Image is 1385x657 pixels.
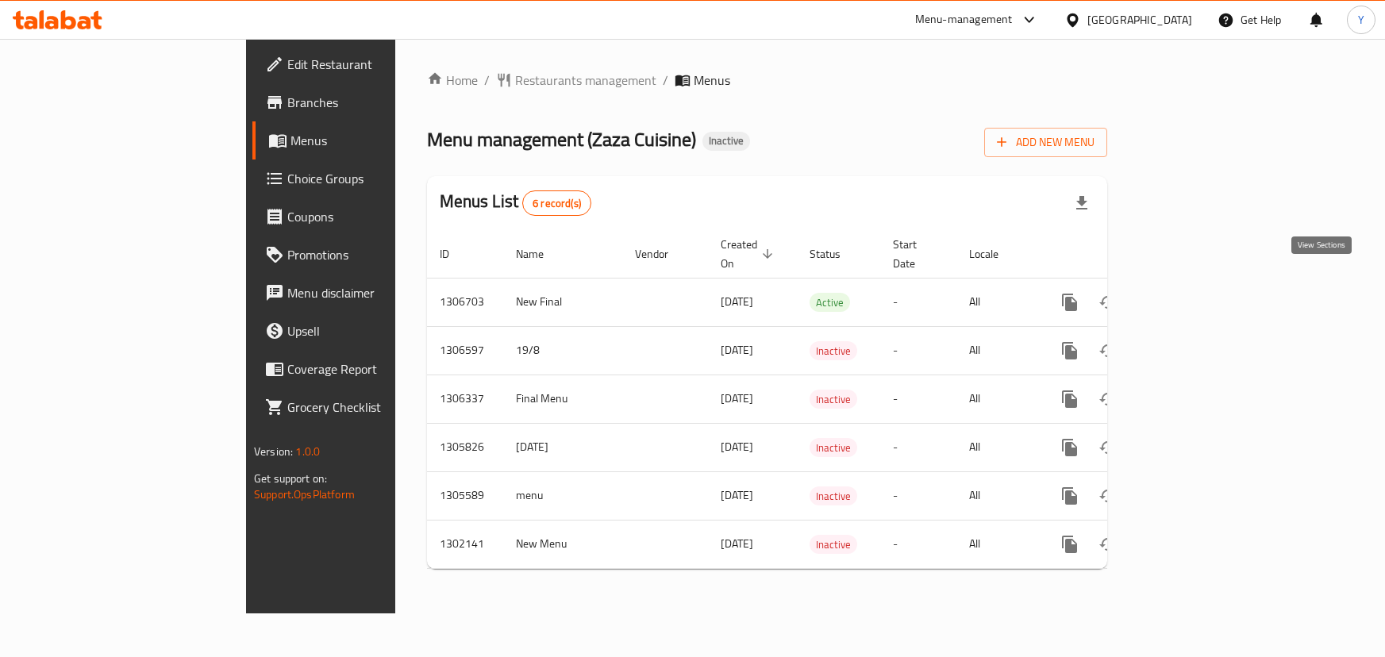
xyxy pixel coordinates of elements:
span: [DATE] [721,291,753,312]
a: Coverage Report [252,350,477,388]
span: Status [810,244,861,263]
span: Menu disclaimer [287,283,464,302]
span: ID [440,244,470,263]
span: [DATE] [721,388,753,409]
td: - [880,278,956,326]
span: Get support on: [254,468,327,489]
span: Coverage Report [287,359,464,378]
div: Export file [1063,184,1101,222]
span: Inactive [810,536,857,554]
div: Inactive [810,535,857,554]
th: Actions [1038,230,1216,279]
span: Start Date [893,235,937,273]
td: New Final [503,278,622,326]
td: All [956,423,1038,471]
td: New Menu [503,520,622,568]
span: Choice Groups [287,169,464,188]
button: Change Status [1089,380,1127,418]
div: Inactive [702,132,750,151]
a: Edit Restaurant [252,45,477,83]
td: All [956,375,1038,423]
td: - [880,520,956,568]
div: Inactive [810,341,857,360]
button: Change Status [1089,283,1127,321]
span: Promotions [287,245,464,264]
a: Menu disclaimer [252,274,477,312]
td: All [956,471,1038,520]
button: Change Status [1089,332,1127,370]
div: Total records count [522,190,591,216]
a: Promotions [252,236,477,274]
nav: breadcrumb [427,71,1107,90]
td: 19/8 [503,326,622,375]
a: Restaurants management [496,71,656,90]
a: Support.OpsPlatform [254,484,355,505]
span: Grocery Checklist [287,398,464,417]
button: more [1051,428,1089,467]
span: Upsell [287,321,464,340]
h2: Menus List [440,190,591,216]
button: Change Status [1089,525,1127,563]
td: All [956,326,1038,375]
button: more [1051,332,1089,370]
div: [GEOGRAPHIC_DATA] [1087,11,1192,29]
li: / [484,71,490,90]
div: Inactive [810,390,857,409]
span: Restaurants management [515,71,656,90]
button: Change Status [1089,428,1127,467]
span: Inactive [810,439,857,457]
span: Inactive [810,342,857,360]
td: Final Menu [503,375,622,423]
span: Locale [969,244,1019,263]
span: Version: [254,441,293,462]
span: Inactive [702,134,750,148]
span: 1.0.0 [295,441,320,462]
a: Choice Groups [252,159,477,198]
span: Inactive [810,487,857,505]
li: / [663,71,668,90]
span: [DATE] [721,533,753,554]
button: Change Status [1089,477,1127,515]
span: Vendor [635,244,689,263]
td: [DATE] [503,423,622,471]
span: Name [516,244,564,263]
button: more [1051,477,1089,515]
span: Created On [721,235,778,273]
div: Inactive [810,438,857,457]
a: Upsell [252,312,477,350]
span: Menus [694,71,730,90]
span: Active [810,294,850,312]
span: Add New Menu [997,133,1095,152]
span: Edit Restaurant [287,55,464,74]
td: - [880,423,956,471]
a: Branches [252,83,477,121]
span: Y [1358,11,1364,29]
td: - [880,326,956,375]
span: Coupons [287,207,464,226]
td: - [880,471,956,520]
span: [DATE] [721,436,753,457]
a: Grocery Checklist [252,388,477,426]
span: Inactive [810,390,857,409]
td: All [956,278,1038,326]
span: [DATE] [721,485,753,505]
div: Active [810,293,850,312]
span: Menu management ( Zaza Cuisine ) [427,121,696,157]
a: Menus [252,121,477,159]
button: more [1051,525,1089,563]
td: All [956,520,1038,568]
button: more [1051,283,1089,321]
span: Menus [290,131,464,150]
button: Add New Menu [984,128,1107,157]
span: [DATE] [721,340,753,360]
table: enhanced table [427,230,1216,569]
td: - [880,375,956,423]
span: Branches [287,93,464,112]
div: Menu-management [915,10,1013,29]
span: 6 record(s) [523,196,591,211]
a: Coupons [252,198,477,236]
td: menu [503,471,622,520]
button: more [1051,380,1089,418]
